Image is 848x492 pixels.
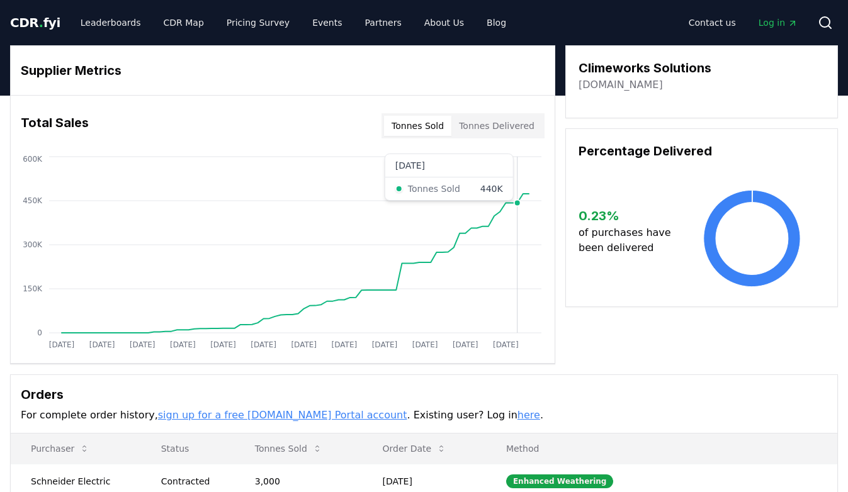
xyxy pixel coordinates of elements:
[130,340,155,349] tspan: [DATE]
[451,116,542,136] button: Tonnes Delivered
[217,11,300,34] a: Pricing Survey
[579,77,663,92] a: [DOMAIN_NAME]
[517,409,540,421] a: here
[759,16,798,29] span: Log in
[372,340,398,349] tspan: [DATE]
[749,11,808,34] a: Log in
[579,206,679,225] h3: 0.23 %
[210,340,236,349] tspan: [DATE]
[39,15,43,30] span: .
[154,11,214,34] a: CDR Map
[89,340,115,349] tspan: [DATE]
[21,61,545,80] h3: Supplier Metrics
[71,11,151,34] a: Leaderboards
[23,155,43,164] tspan: 600K
[10,15,60,30] span: CDR fyi
[679,11,746,34] a: Contact us
[496,442,827,455] p: Method
[161,475,225,488] div: Contracted
[477,11,516,34] a: Blog
[251,340,276,349] tspan: [DATE]
[373,436,457,461] button: Order Date
[355,11,412,34] a: Partners
[170,340,196,349] tspan: [DATE]
[679,11,808,34] nav: Main
[23,196,43,205] tspan: 450K
[21,408,827,423] p: For complete order history, . Existing user? Log in .
[412,340,438,349] tspan: [DATE]
[291,340,317,349] tspan: [DATE]
[579,59,711,77] h3: Climeworks Solutions
[21,113,89,138] h3: Total Sales
[23,240,43,249] tspan: 300K
[453,340,478,349] tspan: [DATE]
[151,442,225,455] p: Status
[579,142,825,160] h3: Percentage Delivered
[158,409,407,421] a: sign up for a free [DOMAIN_NAME] Portal account
[332,340,358,349] tspan: [DATE]
[49,340,75,349] tspan: [DATE]
[384,116,451,136] button: Tonnes Sold
[245,436,332,461] button: Tonnes Sold
[37,328,42,337] tspan: 0
[23,284,43,293] tspan: 150K
[493,340,519,349] tspan: [DATE]
[71,11,516,34] nav: Main
[506,474,614,488] div: Enhanced Weathering
[10,14,60,31] a: CDR.fyi
[414,11,474,34] a: About Us
[302,11,352,34] a: Events
[21,436,99,461] button: Purchaser
[579,225,679,255] p: of purchases have been delivered
[21,385,827,404] h3: Orders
